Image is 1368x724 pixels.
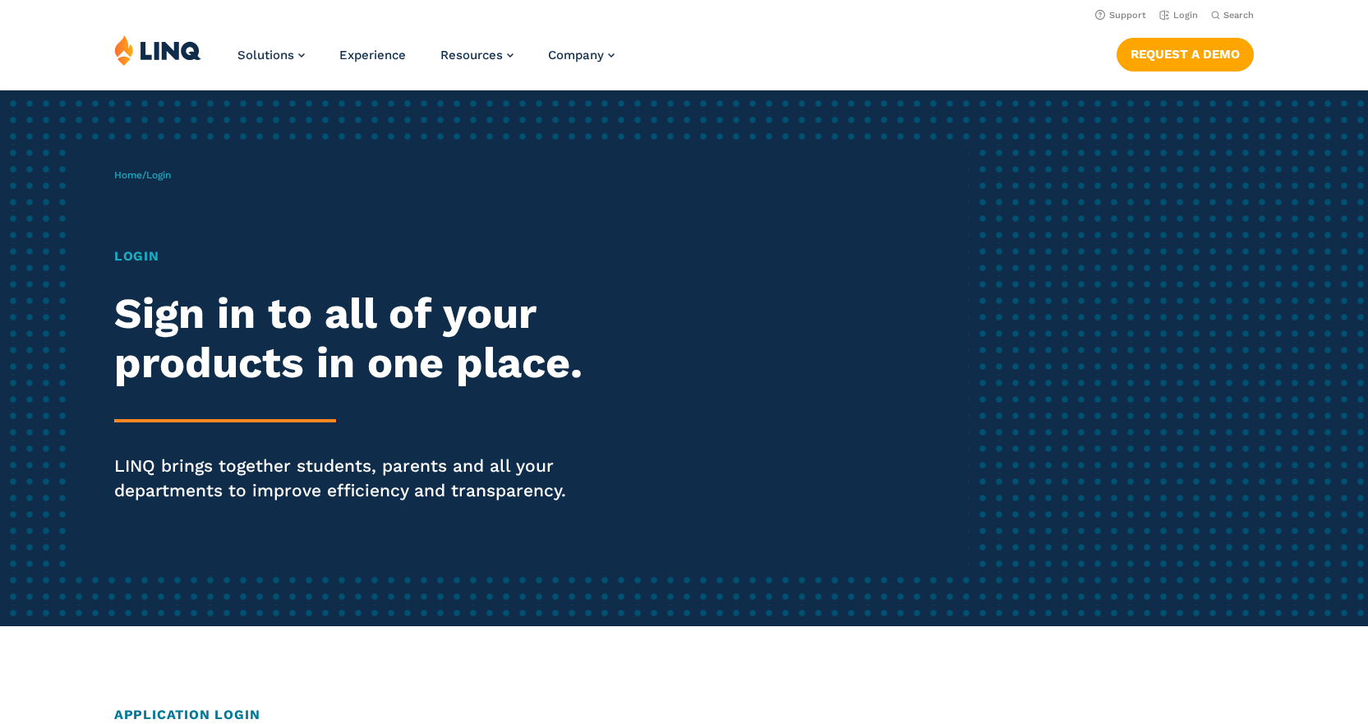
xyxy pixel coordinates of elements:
[440,48,514,62] a: Resources
[114,454,641,503] p: LINQ brings together students, parents and all your departments to improve efficiency and transpa...
[114,35,201,66] img: LINQ | K‑12 Software
[237,48,294,62] span: Solutions
[114,169,142,181] a: Home
[114,289,641,388] h2: Sign in to all of your products in one place.
[1211,9,1254,21] button: Open Search Bar
[114,169,171,181] span: /
[1095,10,1146,21] a: Support
[114,247,641,266] h1: Login
[1159,10,1198,21] a: Login
[1223,10,1254,21] span: Search
[548,48,604,62] span: Company
[237,48,305,62] a: Solutions
[440,48,503,62] span: Resources
[1117,38,1254,71] a: Request a Demo
[1117,35,1254,71] nav: Button Navigation
[548,48,615,62] a: Company
[237,35,615,89] nav: Primary Navigation
[339,48,406,62] a: Experience
[146,169,171,181] span: Login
